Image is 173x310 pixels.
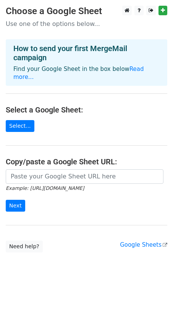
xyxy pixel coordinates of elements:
a: Google Sheets [120,241,167,248]
h4: How to send your first MergeMail campaign [13,44,160,62]
input: Paste your Google Sheet URL here [6,169,163,184]
h4: Copy/paste a Google Sheet URL: [6,157,167,166]
a: Read more... [13,66,144,80]
input: Next [6,200,25,212]
p: Use one of the options below... [6,20,167,28]
a: Select... [6,120,34,132]
p: Find your Google Sheet in the box below [13,65,160,81]
h4: Select a Google Sheet: [6,105,167,114]
small: Example: [URL][DOMAIN_NAME] [6,185,84,191]
h3: Choose a Google Sheet [6,6,167,17]
a: Need help? [6,241,43,252]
